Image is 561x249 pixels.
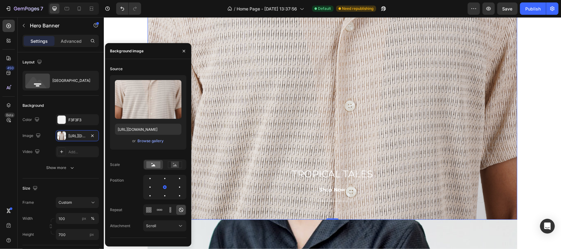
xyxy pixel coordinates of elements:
[110,207,122,213] div: Repeat
[22,162,99,173] button: Show more
[22,103,44,108] div: Background
[520,2,546,15] button: Publish
[540,219,555,234] div: Open Intercom Messenger
[30,22,82,29] p: Hero Banner
[22,184,39,193] div: Size
[91,216,95,221] div: %
[5,113,15,118] div: Beta
[116,2,141,15] div: Undo/Redo
[115,80,181,119] img: preview-image
[90,232,94,237] span: px
[6,66,15,70] div: 450
[22,132,42,140] div: Image
[143,220,186,231] button: Scroll
[201,165,257,180] a: Shop Now
[52,74,90,88] div: [GEOGRAPHIC_DATA]
[216,169,242,176] p: Shop Now
[22,200,34,205] label: Frame
[48,150,409,163] h2: TROPICAL TALES
[82,216,86,221] div: px
[61,38,82,44] p: Advanced
[80,215,88,222] button: %
[132,137,136,145] span: or
[22,216,33,221] label: Width
[115,124,181,135] input: https://example.com/image.jpg
[110,223,130,229] div: Attachment
[22,148,41,156] div: Video
[56,213,99,224] input: px%
[342,6,374,11] span: Need republishing
[138,138,164,144] div: Browse gallery
[22,58,43,66] div: Layout
[22,116,41,124] div: Color
[110,162,120,167] div: Scale
[56,229,99,240] input: px
[22,232,34,237] label: Height
[40,5,43,12] p: 7
[137,138,164,144] button: Browse gallery
[104,17,561,249] iframe: Design area
[2,2,46,15] button: 7
[525,6,541,12] div: Publish
[30,38,48,44] p: Settings
[89,215,96,222] button: px
[234,6,236,12] span: /
[110,66,123,72] div: Source
[110,178,124,183] div: Position
[47,165,75,171] div: Show more
[497,2,518,15] button: Save
[318,6,331,11] span: Default
[146,223,156,228] span: Scroll
[56,197,99,208] button: Custom
[68,133,86,139] div: [URL][DOMAIN_NAME]
[68,117,97,123] div: F3F3F3
[110,48,144,54] div: Background image
[59,200,72,205] span: Custom
[237,6,297,12] span: Home Page - [DATE] 13:37:56
[68,149,97,155] div: Add...
[502,6,513,11] span: Save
